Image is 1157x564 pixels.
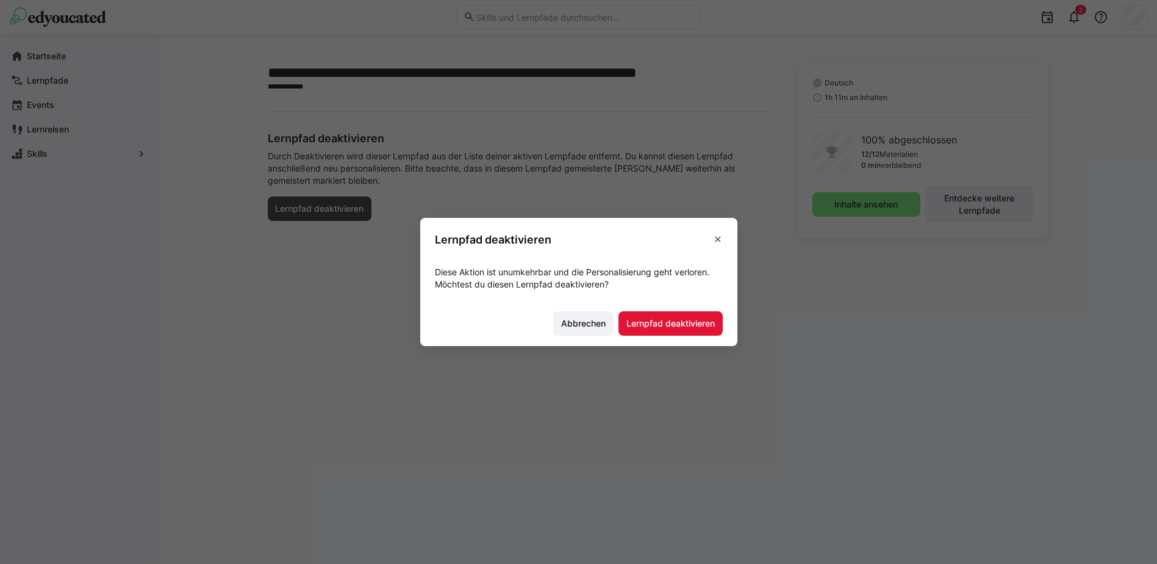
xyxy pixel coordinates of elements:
[435,233,551,247] h3: Lernpfad deaktivieren
[625,317,717,330] span: Lernpfad deaktivieren
[553,311,614,336] button: Abbrechen
[559,317,607,330] span: Abbrechen
[435,267,709,289] span: Diese Aktion ist unumkehrbar und die Personalisierung geht verloren. Möchtest du diesen Lernpfad ...
[618,311,723,336] button: Lernpfad deaktivieren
